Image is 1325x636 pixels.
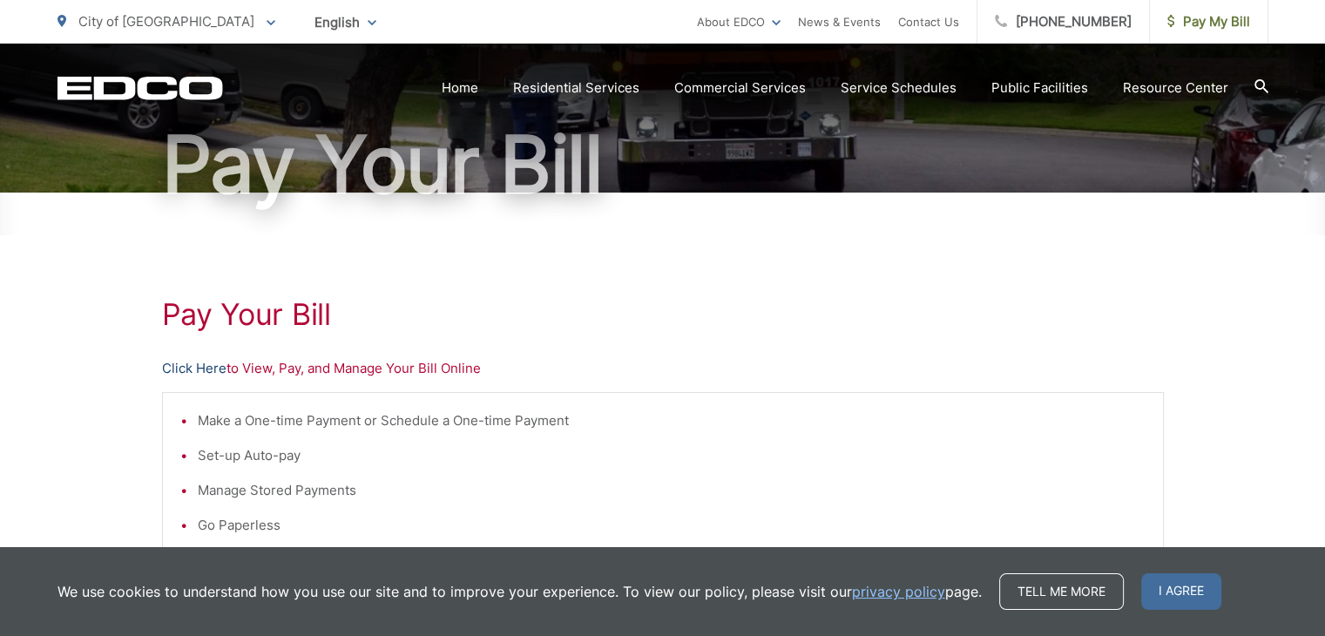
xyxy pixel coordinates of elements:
[78,13,254,30] span: City of [GEOGRAPHIC_DATA]
[198,515,1146,536] li: Go Paperless
[513,78,639,98] a: Residential Services
[57,76,223,100] a: EDCD logo. Return to the homepage.
[697,11,781,32] a: About EDCO
[1167,11,1250,32] span: Pay My Bill
[162,358,1164,379] p: to View, Pay, and Manage Your Bill Online
[162,297,1164,332] h1: Pay Your Bill
[57,121,1268,208] h1: Pay Your Bill
[442,78,478,98] a: Home
[841,78,957,98] a: Service Schedules
[198,445,1146,466] li: Set-up Auto-pay
[898,11,959,32] a: Contact Us
[798,11,881,32] a: News & Events
[301,7,389,37] span: English
[991,78,1088,98] a: Public Facilities
[198,480,1146,501] li: Manage Stored Payments
[162,358,226,379] a: Click Here
[1123,78,1228,98] a: Resource Center
[852,581,945,602] a: privacy policy
[198,410,1146,431] li: Make a One-time Payment or Schedule a One-time Payment
[57,581,982,602] p: We use cookies to understand how you use our site and to improve your experience. To view our pol...
[674,78,806,98] a: Commercial Services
